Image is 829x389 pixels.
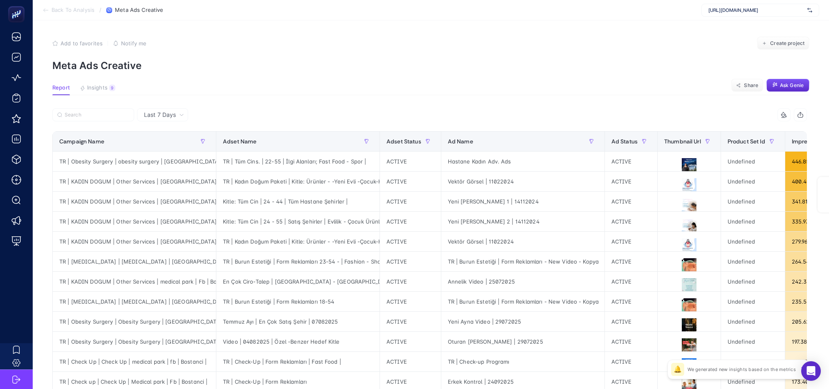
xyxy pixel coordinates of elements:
[121,40,146,47] span: Notify me
[792,138,825,145] span: Impressions
[605,352,657,371] div: ACTIVE
[386,138,421,145] span: Adset Status
[441,312,604,331] div: Yeni Ayna Video | 29072025
[380,332,441,351] div: ACTIVE
[53,312,216,331] div: TR | Obesity Surgery | Obesity Surgery | [GEOGRAPHIC_DATA] | fb | Bostanci
[441,352,604,371] div: TR | Check-up Programı
[731,79,763,92] button: Share
[441,152,604,171] div: Hastane Kadın Adv. Ads
[52,85,70,91] span: Report
[223,138,256,145] span: Adset Name
[53,232,216,251] div: TR | KADIN DOGUM | Other Services | [GEOGRAPHIC_DATA] | fb | [GEOGRAPHIC_DATA]
[380,252,441,271] div: ACTIVE
[52,60,809,72] p: Meta Ads Creative
[605,332,657,351] div: ACTIVE
[216,212,380,231] div: Kitle: Tüm Cin | 24 - 55 | Satış Şehirler | Evlilik - Çocuk Ürünleri
[144,111,176,119] span: Last 7 Days
[380,312,441,331] div: ACTIVE
[380,152,441,171] div: ACTIVE
[216,332,380,351] div: Video | 04082025 | Özel -Benzer Hedef Kitle
[216,312,380,331] div: Temmuz Ayı | En Çok Satış Şehir | 07082025
[109,85,115,91] div: 9
[744,82,758,89] span: Share
[59,138,104,145] span: Campaign Name
[441,212,604,231] div: Yeni [PERSON_NAME] 2 | 14112024
[807,6,812,14] img: svg%3e
[766,79,809,92] button: Ask Genie
[605,312,657,331] div: ACTIVE
[53,212,216,231] div: TR | KADIN DOGUM | Other Services | [GEOGRAPHIC_DATA] | fb | [GEOGRAPHIC_DATA] |
[216,272,380,291] div: En Çok Ciro-Talep | [GEOGRAPHIC_DATA] - [GEOGRAPHIC_DATA] - [GEOGRAPHIC_DATA] - Antep | Tüm Cins....
[441,252,604,271] div: TR | Burun Estetiği | Form Reklamları - New Video - Kopya
[380,292,441,311] div: ACTIVE
[216,172,380,191] div: TR | Kadın Doğum Paketi | Kitle: Ürünler - -Yeni Evli -Çocuk-Hamile |
[728,138,765,145] span: Product Set Id
[53,332,216,351] div: TR | Obesity Surgery | Obesity Surgery | [GEOGRAPHIC_DATA] | Fb | Bostanci
[605,172,657,191] div: ACTIVE
[448,138,473,145] span: Ad Name
[53,352,216,371] div: TR | Check Up | Check Up | medical park | fb | Bostanci |
[380,272,441,291] div: ACTIVE
[53,192,216,211] div: TR | KADIN DOGUM | Other Services | [GEOGRAPHIC_DATA] | fb | [GEOGRAPHIC_DATA] |
[671,363,684,376] div: 🔔
[605,292,657,311] div: ACTIVE
[605,252,657,271] div: ACTIVE
[115,7,163,13] span: Meta Ads Creative
[380,232,441,251] div: ACTIVE
[216,252,380,271] div: TR | Burun Estetiği | Form Reklamları 23-54 - | Fashion - Shopping |
[53,292,216,311] div: TR | [MEDICAL_DATA] | [MEDICAL_DATA] | [GEOGRAPHIC_DATA] | fb | Bostanci
[87,85,108,91] span: Insights
[52,40,103,47] button: Add to favorites
[605,272,657,291] div: ACTIVE
[687,366,796,373] p: We generated new insights based on the metrics
[721,192,785,211] div: Undefined
[605,212,657,231] div: ACTIVE
[380,172,441,191] div: ACTIVE
[721,232,785,251] div: Undefined
[216,232,380,251] div: TR | Kadın Doğum Paketi | Kitle: Ürünler - -Yeni Evli -Çocuk-Hamile |
[605,152,657,171] div: ACTIVE
[53,272,216,291] div: TR | KADIN DOGUM | Other Services | medical park | Fb | Bostanci
[216,352,380,371] div: TR | Check-Up | Form Reklamları | Fast Food |
[721,332,785,351] div: Undefined
[801,361,821,381] div: Open Intercom Messenger
[441,192,604,211] div: Yeni [PERSON_NAME] 1 | 14112024
[441,172,604,191] div: Vektör Görsel | 11022024
[611,138,638,145] span: Ad Status
[441,292,604,311] div: TR | Burun Estetiği | Form Reklamları - New Video - Kopya
[721,352,785,371] div: Undefined
[780,82,804,89] span: Ask Genie
[380,212,441,231] div: ACTIVE
[99,7,101,13] span: /
[721,212,785,231] div: Undefined
[605,232,657,251] div: ACTIVE
[380,192,441,211] div: ACTIVE
[605,192,657,211] div: ACTIVE
[721,312,785,331] div: Undefined
[441,272,604,291] div: Annelik Video | 25072025
[216,192,380,211] div: Kitle: Tüm Cin | 24 - 44 | Tüm Hastane Şehirler |
[664,138,701,145] span: Thumbnail Url
[52,7,94,13] span: Back To Analysis
[380,352,441,371] div: ACTIVE
[441,232,604,251] div: Vektör Görsel | 11022024
[65,112,129,118] input: Search
[441,332,604,351] div: Oturan [PERSON_NAME] | 29072025
[757,37,809,50] button: Create project
[113,40,146,47] button: Notify me
[53,172,216,191] div: TR | KADIN DOGUM | Other Services | [GEOGRAPHIC_DATA] | Fb | Bostanci
[53,252,216,271] div: TR | [MEDICAL_DATA] | [MEDICAL_DATA] | [GEOGRAPHIC_DATA] | fb | Bostanci
[216,152,380,171] div: TR | Tüm Cins. | 22-55 | İlgi Alanları; Fast Food - Spor |
[53,152,216,171] div: TR | Obesity Surgery | obesity surgery | [GEOGRAPHIC_DATA] | fb | [GEOGRAPHIC_DATA]
[216,292,380,311] div: TR | Burun Estetiği | Form Reklamları 18-54
[721,252,785,271] div: Undefined
[721,292,785,311] div: Undefined
[721,152,785,171] div: Undefined
[770,40,804,47] span: Create project
[721,172,785,191] div: Undefined
[61,40,103,47] span: Add to favorites
[721,272,785,291] div: Undefined
[708,7,804,13] span: [URL][DOMAIN_NAME]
